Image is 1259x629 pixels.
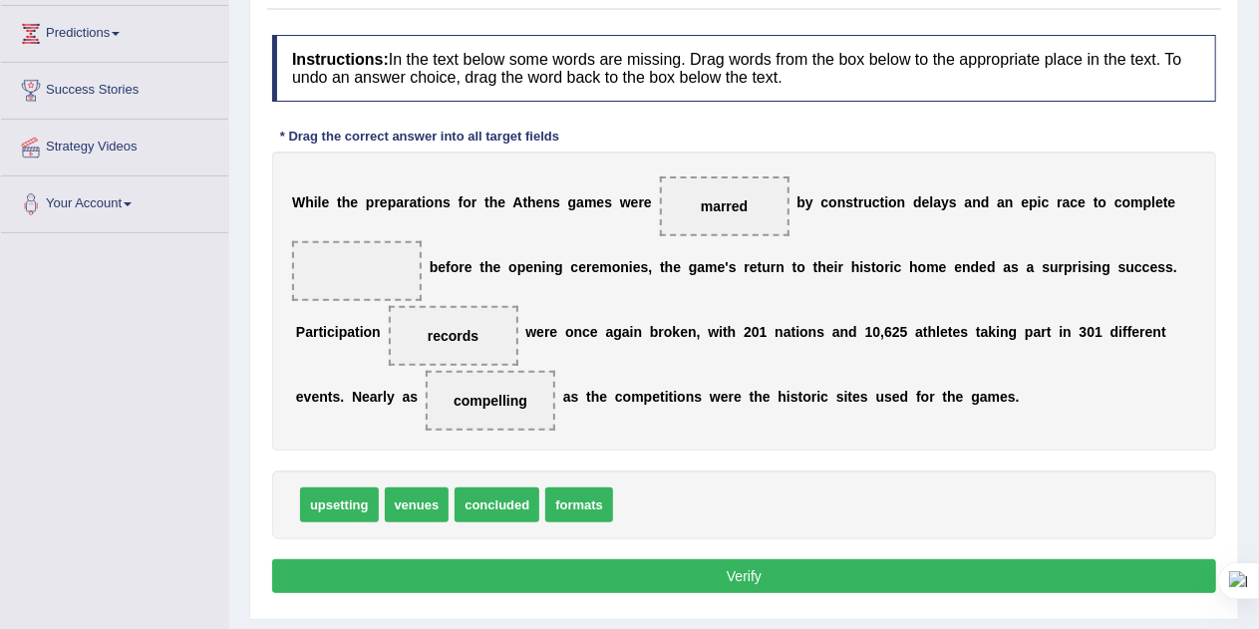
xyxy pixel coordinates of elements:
b: e [718,259,726,275]
b: r [744,259,749,275]
b: a [933,194,941,210]
b: i [542,259,546,275]
b: e [1150,259,1158,275]
b: n [837,194,846,210]
b: 6 [884,324,892,340]
b: e [525,259,533,275]
b: o [565,324,574,340]
b: i [719,324,723,340]
b: o [426,194,435,210]
b: o [508,259,517,275]
b: c [1142,259,1150,275]
b: m [584,194,596,210]
b: t [791,324,796,340]
b: t [484,194,489,210]
b: c [872,194,880,210]
b: e [922,194,930,210]
b: t [1047,324,1052,340]
b: t [880,194,885,210]
b: l [383,389,387,405]
b: 0 [1087,324,1095,340]
b: d [848,324,857,340]
b: o [828,194,837,210]
b: c [894,259,902,275]
b: e [652,389,660,405]
b: d [971,259,980,275]
b: i [884,194,888,210]
b: a [981,324,989,340]
b: e [1145,324,1153,340]
a: Your Account [1,176,228,226]
b: n [319,389,328,405]
b: r [544,324,549,340]
b: a [1004,259,1012,275]
b: l [1151,194,1155,210]
b: n [372,324,381,340]
b: k [989,324,997,340]
b: a [1034,324,1042,340]
b: e [549,324,557,340]
b: e [362,389,370,405]
b: a [576,194,584,210]
b: p [644,389,653,405]
b: r [1139,324,1144,340]
b: s [863,259,871,275]
b: i [665,389,669,405]
b: i [795,324,799,340]
b: ' [726,259,729,275]
b: o [799,324,808,340]
b: t [723,324,728,340]
b: n [1000,324,1009,340]
b: e [599,389,607,405]
b: a [832,324,840,340]
b: t [1161,324,1166,340]
b: h [489,194,498,210]
b: w [525,324,536,340]
b: p [1143,194,1152,210]
b: c [327,324,335,340]
b: f [1127,324,1132,340]
b: n [1063,324,1072,340]
b: v [304,389,312,405]
b: n [808,324,817,340]
b: e [493,259,501,275]
b: h [591,389,600,405]
b: r [771,259,776,275]
b: e [350,194,358,210]
b: t [337,194,342,210]
b: t [660,259,665,275]
b: o [623,389,632,405]
b: s [552,194,560,210]
b: p [1025,324,1034,340]
b: i [629,259,633,275]
b: i [1118,324,1122,340]
b: a [965,194,973,210]
b: o [876,259,885,275]
b: n [1094,259,1102,275]
b: A [512,194,522,210]
b: s [1118,259,1126,275]
b: p [1064,259,1073,275]
b: n [972,194,981,210]
b: a [410,194,418,210]
b: w [708,324,719,340]
b: a [622,324,630,340]
b: u [1126,259,1135,275]
b: i [1078,259,1082,275]
b: e [1078,194,1086,210]
b: e [954,259,962,275]
b: n [546,259,555,275]
b: i [630,324,634,340]
b: i [890,259,894,275]
b: t [318,324,323,340]
b: h [728,324,737,340]
b: r [378,389,383,405]
b: u [863,194,872,210]
b: s [1082,259,1090,275]
b: n [1153,324,1162,340]
b: o [888,194,897,210]
b: Instructions: [292,51,389,68]
b: h [817,259,826,275]
b: s [1011,259,1019,275]
b: e [979,259,987,275]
